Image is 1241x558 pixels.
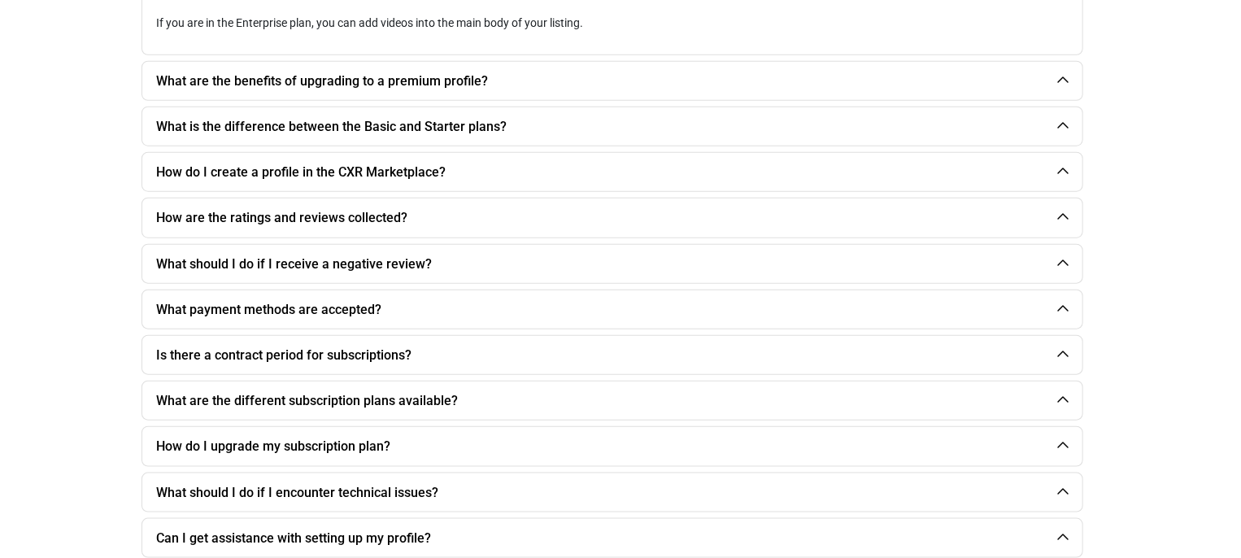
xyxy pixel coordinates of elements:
button: How do I create a profile in the CXR Marketplace? [142,153,1057,191]
button: What are the different subscription plans available? [142,381,1057,420]
button: What should I do if I encounter technical issues? [142,473,1057,512]
button: What is the difference between the Basic and Starter plans? [142,107,1057,146]
button: How do I upgrade my subscription plan? [142,427,1057,465]
p: If you are in the Enterprise plan, you can add videos into the main body of your listing. [156,15,1068,32]
button: What payment methods are accepted? [142,290,1057,329]
button: What should I do if I receive a negative review? [142,245,1057,283]
button: Is there a contract period for subscriptions? [142,336,1057,374]
button: Can I get assistance with setting up my profile? [142,519,1057,557]
button: What are the benefits of upgrading to a premium profile? [142,62,1057,100]
button: How are the ratings and reviews collected? [142,198,1057,237]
